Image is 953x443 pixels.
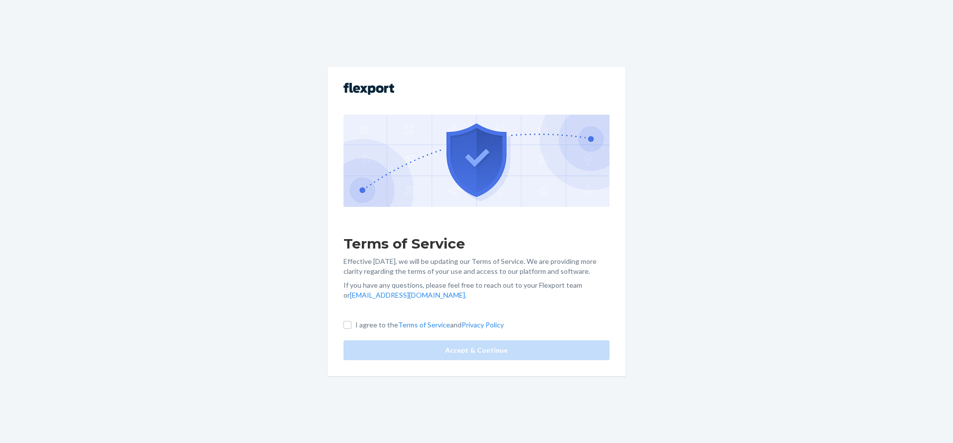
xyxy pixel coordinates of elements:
input: I agree to theTerms of ServiceandPrivacy Policy [343,321,351,329]
img: GDPR Compliance [343,115,610,207]
a: Terms of Service [398,320,450,329]
h1: Terms of Service [343,235,610,253]
a: [EMAIL_ADDRESS][DOMAIN_NAME] [350,291,465,299]
a: Privacy Policy [462,320,504,329]
button: Accept & Continue [343,340,610,360]
p: Effective [DATE], we will be updating our Terms of Service. We are providing more clarity regardi... [343,256,610,276]
img: Flexport logo [343,83,394,95]
p: If you have any questions, please feel free to reach out to your Flexport team or . [343,280,610,300]
p: I agree to the and [355,320,504,330]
